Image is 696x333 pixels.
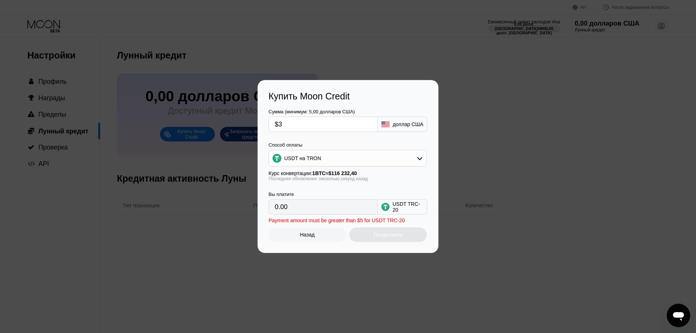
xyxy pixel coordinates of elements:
[269,109,355,114] font: Сумма (минимум: 5,00 долларов США)
[269,227,346,242] div: Назад
[269,192,294,197] font: Вы платите
[667,304,690,327] iframe: Кнопка запуска окна обмена сообщениями
[284,155,321,161] font: USDT на TRON
[275,117,372,132] input: 0,00 долларов США
[319,176,368,181] font: несколько секунд назад
[328,170,357,176] font: $116 232,40
[300,232,315,238] font: Назад
[269,91,350,101] font: Купить Moon Credit
[393,121,423,127] font: доллар США
[392,201,420,213] font: USDT TRC-20
[269,170,312,176] font: Курс конвертации:
[315,170,326,176] font: BTC
[269,217,405,223] div: Payment amount must be greater than $5 for USDT TRC-20
[269,176,318,181] font: Последнее обновление:
[269,142,303,148] font: Способ оплаты
[269,151,426,166] div: USDT на TRON
[312,170,315,176] font: 1
[326,170,328,176] font: ≈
